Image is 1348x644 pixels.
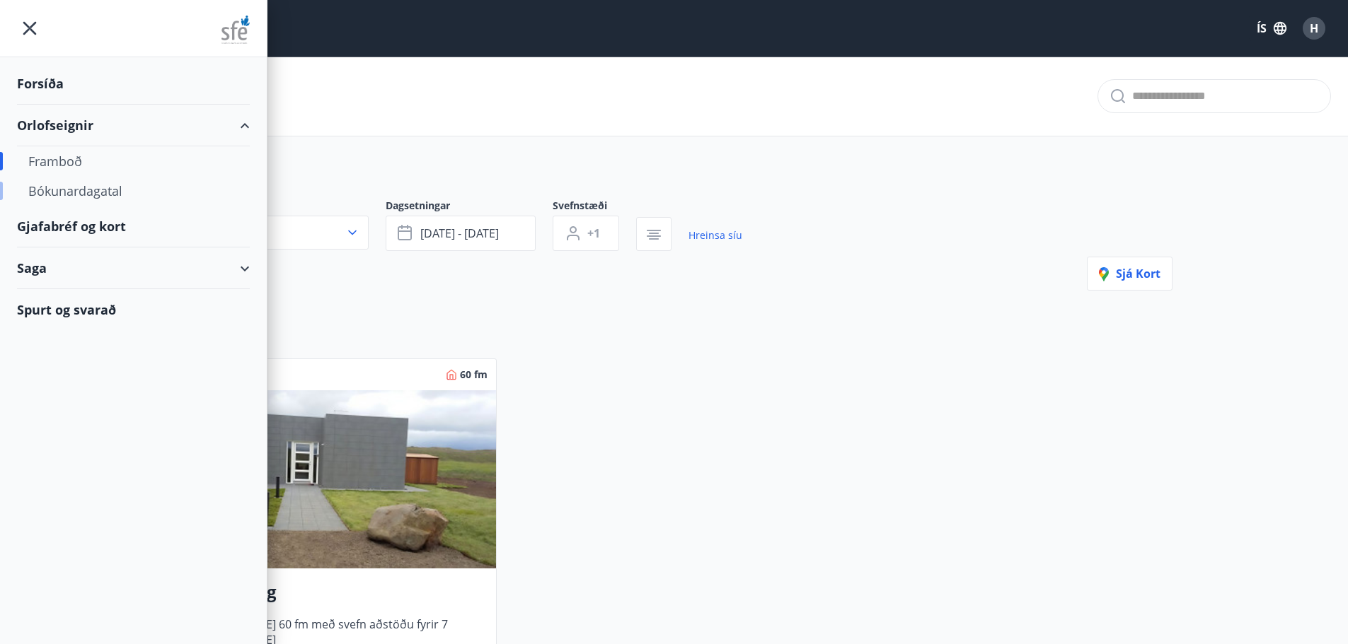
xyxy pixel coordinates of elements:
div: Saga [17,247,250,289]
div: Bókunardagatal [28,176,238,206]
div: Orlofseignir [17,105,250,146]
span: Svæði [176,199,386,216]
a: Hreinsa síu [689,220,742,251]
img: union_logo [221,16,250,44]
div: Gjafabréf og kort [17,206,250,247]
span: +1 [587,226,600,241]
button: H [1297,11,1331,45]
button: ÍS [1249,16,1294,41]
button: [DATE] - [DATE] [386,216,536,251]
span: 60 fm [460,368,488,382]
button: +1 [553,216,619,251]
span: Svefnstæði [553,199,636,216]
div: Framboð [28,146,238,176]
span: H [1310,21,1318,36]
span: Sjá kort [1099,266,1160,281]
span: [DATE] - [DATE] [420,226,499,241]
div: Forsíða [17,63,250,105]
div: Spurt og svarað [17,289,250,330]
span: Dagsetningar [386,199,553,216]
button: Allt [176,216,369,250]
button: menu [17,16,42,41]
img: Paella dish [177,390,496,568]
button: Sjá kort [1087,257,1173,291]
h3: Arnarborg [188,580,485,605]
